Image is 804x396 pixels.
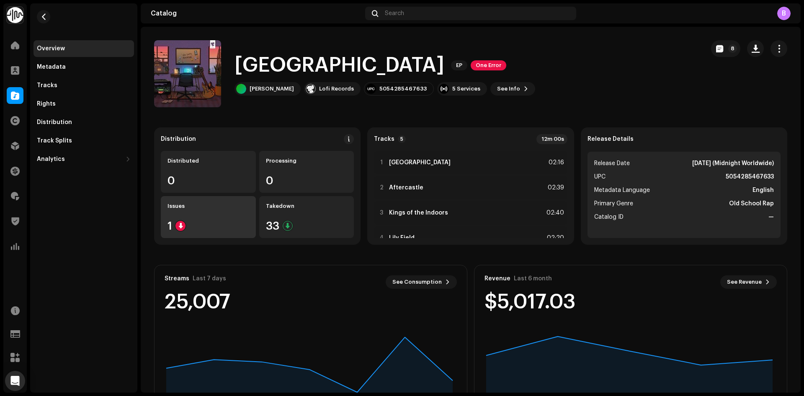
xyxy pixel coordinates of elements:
[588,136,634,142] strong: Release Details
[497,80,520,97] span: See Info
[594,158,630,168] span: Release Date
[389,184,423,191] strong: Aftercastle
[594,212,624,222] span: Catalog ID
[728,44,737,53] p-badge: 8
[33,132,134,149] re-m-nav-item: Track Splits
[37,45,65,52] div: Overview
[514,275,552,282] div: Last 6 month
[167,203,249,210] div: Issues
[546,208,564,218] div: 02:40
[727,274,762,290] span: See Revenue
[726,172,774,182] strong: 5054285467633
[490,82,535,96] button: See Info
[7,7,23,23] img: 0f74c21f-6d1c-4dbc-9196-dbddad53419e
[161,136,196,142] div: Distribution
[33,77,134,94] re-m-nav-item: Tracks
[234,52,444,79] h1: [GEOGRAPHIC_DATA]
[33,151,134,168] re-m-nav-dropdown: Analytics
[392,274,442,290] span: See Consumption
[594,199,633,209] span: Primary Genre
[594,172,606,182] span: UPC
[451,60,467,70] span: EP
[389,159,451,166] strong: [GEOGRAPHIC_DATA]
[379,85,427,92] div: 5054285467633
[546,183,564,193] div: 02:39
[37,119,72,126] div: Distribution
[37,64,66,70] div: Metadata
[471,60,506,70] span: One Error
[33,114,134,131] re-m-nav-item: Distribution
[546,233,564,243] div: 02:20
[374,136,394,142] strong: Tracks
[250,85,294,92] div: [PERSON_NAME]
[452,85,480,92] div: 5 Services
[37,101,56,107] div: Rights
[692,158,774,168] strong: [DATE] (Midnight Worldwide)
[385,10,404,17] span: Search
[711,40,740,57] button: 8
[306,84,316,94] img: 21221925-b303-49d4-9960-ba0e2d00e1f7
[389,210,448,216] strong: Kings of the Indoors
[536,134,567,144] div: 12m 00s
[193,275,226,282] div: Last 7 days
[165,275,189,282] div: Streams
[319,85,354,92] div: Lofi Records
[266,158,348,164] div: Processing
[37,137,72,144] div: Track Splits
[546,158,564,168] div: 02:16
[151,10,362,17] div: Catalog
[33,40,134,57] re-m-nav-item: Overview
[729,199,774,209] strong: Old School Rap
[266,203,348,210] div: Takedown
[37,156,65,163] div: Analytics
[167,158,249,164] div: Distributed
[5,371,25,391] div: Open Intercom Messenger
[33,59,134,75] re-m-nav-item: Metadata
[484,275,510,282] div: Revenue
[720,275,777,289] button: See Revenue
[389,235,415,241] strong: Lily Field
[777,7,791,20] div: B
[398,135,406,143] p-badge: 5
[386,275,457,289] button: See Consumption
[37,82,57,89] div: Tracks
[594,185,650,195] span: Metadata Language
[752,185,774,195] strong: English
[768,212,774,222] strong: —
[33,96,134,112] re-m-nav-item: Rights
